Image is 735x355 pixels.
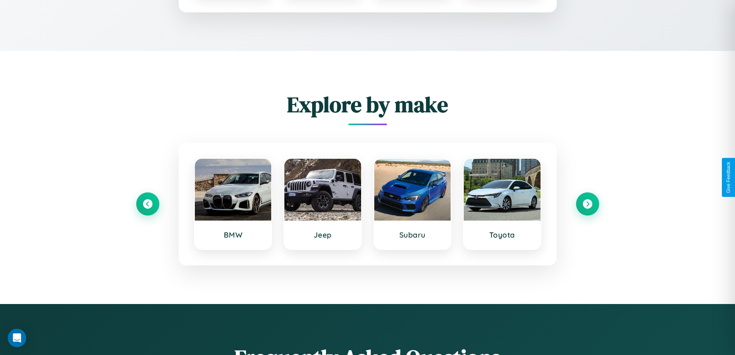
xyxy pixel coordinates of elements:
h3: Subaru [382,230,443,239]
h3: Toyota [471,230,533,239]
div: Open Intercom Messenger [8,329,26,347]
h3: BMW [203,230,264,239]
div: Give Feedback [726,162,731,193]
h2: Explore by make [136,90,599,119]
h3: Jeep [292,230,353,239]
